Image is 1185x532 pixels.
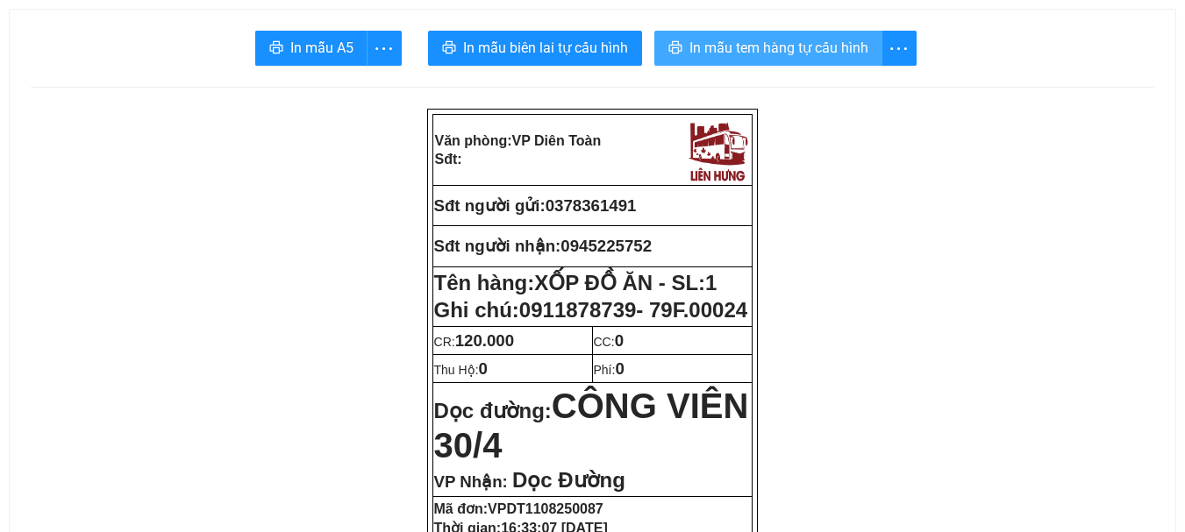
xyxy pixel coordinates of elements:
[882,38,916,60] span: more
[434,271,717,294] strong: Tên hàng:
[479,359,488,378] span: 0
[488,501,603,516] span: VPDT1108250087
[519,298,747,322] span: 0911878739- 79F.00024
[367,31,402,66] button: more
[72,114,191,132] strong: Phiếu gửi hàng
[434,399,749,462] strong: Dọc đường:
[434,387,749,465] span: CÔNG VIÊN 30/4
[434,501,603,516] strong: Mã đơn:
[615,359,624,378] span: 0
[434,196,546,215] strong: Sđt người gửi:
[6,9,145,27] strong: Nhà xe Liên Hưng
[684,117,751,183] img: logo
[534,271,717,294] span: XỐP ĐỒ ĂN - SL:
[594,363,625,377] span: Phí:
[705,271,717,294] span: 1
[560,237,652,255] span: 0945225752
[435,152,462,167] strong: Sđt:
[689,37,868,59] span: In mẫu tem hàng tự cấu hình
[434,363,488,377] span: Thu Hộ:
[455,331,514,350] span: 120.000
[189,22,257,95] img: logo
[463,37,628,59] span: In mẫu biên lai tự cấu hình
[428,31,642,66] button: printerIn mẫu biên lai tự cấu hình
[882,31,917,66] button: more
[434,335,515,349] span: CR:
[6,31,181,107] strong: VP: 77 [GEOGRAPHIC_DATA][PERSON_NAME][GEOGRAPHIC_DATA]
[269,40,283,57] span: printer
[290,37,353,59] span: In mẫu A5
[434,298,748,322] span: Ghi chú:
[435,133,602,148] strong: Văn phòng:
[668,40,682,57] span: printer
[255,31,368,66] button: printerIn mẫu A5
[594,335,625,349] span: CC:
[434,472,508,491] span: VP Nhận:
[654,31,882,66] button: printerIn mẫu tem hàng tự cấu hình
[442,40,456,57] span: printer
[512,468,625,492] span: Dọc Đường
[434,237,561,255] strong: Sđt người nhận:
[512,133,602,148] span: VP Diên Toàn
[368,38,401,60] span: more
[546,196,637,215] span: 0378361491
[615,331,624,350] span: 0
